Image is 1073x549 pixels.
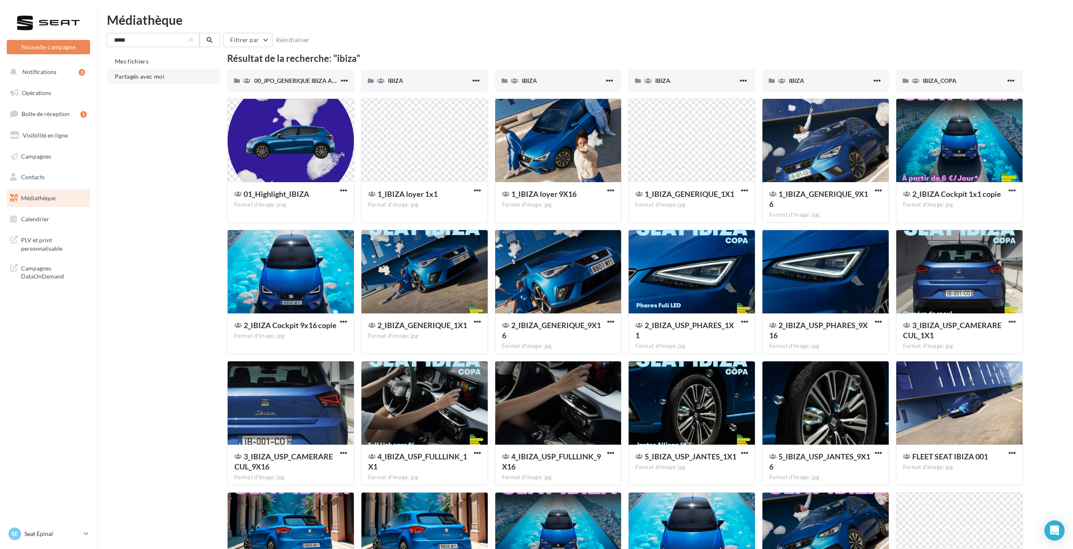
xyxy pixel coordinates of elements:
button: Nouvelle campagne [7,40,90,54]
span: Boîte de réception [21,110,69,117]
span: PLV et print personnalisable [21,234,87,252]
span: Médiathèque [21,194,56,202]
div: Open Intercom Messenger [1044,520,1065,541]
div: Format d'image: jpg [234,332,347,340]
div: Format d'image: jpg [635,464,748,471]
p: Seat Epinal [24,530,80,538]
div: Format d'image: jpg [502,342,615,350]
a: Médiathèque [5,189,92,207]
span: Contacts [21,173,45,180]
span: 1_IBIZA_GENERIQUE_9X16 [769,189,868,209]
span: 4_IBIZA_USP_FULLLINK_9X16 [502,452,601,471]
span: 2_IBIZA_USP_PHARES_1X1 [635,321,734,340]
button: Notifications 3 [5,63,88,81]
div: Format d'image: jpg [769,474,882,481]
span: Partagés avec moi [115,73,165,80]
div: Format d'image: jpg [234,474,347,481]
span: 2_IBIZA_GENERIQUE_1X1 [377,321,467,330]
span: 5_IBIZA_USP_JANTES_9X16 [769,452,870,471]
span: IBIZA [522,77,537,84]
div: Format d'image: jpg [903,342,1016,350]
div: Format d'image: jpg [635,201,748,209]
button: Réinitialiser [273,35,313,45]
div: Médiathèque [107,13,1063,26]
span: 2_IBIZA Cockpit 1x1 copie [912,189,1001,199]
span: 01_Highlight_IBIZA [244,189,309,199]
div: Format d'image: jpg [368,201,481,209]
div: Format d'image: jpg [903,201,1016,209]
span: IBIZA [388,77,403,84]
span: 1_IBIZA loyer 9X16 [511,189,576,199]
a: PLV et print personnalisable [5,231,92,256]
div: Format d'image: jpg [635,342,748,350]
a: Boîte de réception1 [5,105,92,123]
span: 1_IBIZA_GENERIQUE_1X1 [645,189,734,199]
a: Campagnes [5,148,92,165]
span: 3_IBIZA_USP_CAMERARECUL_9X16 [234,452,333,471]
div: Format d'image: jpg [368,474,481,481]
span: SE [11,530,18,538]
span: 1_IBIZA loyer 1x1 [377,189,438,199]
span: 3_IBIZA_USP_CAMERARECUL_1X1 [903,321,1001,340]
div: Format d'image: jpg [769,211,882,219]
span: Campagnes [21,152,51,159]
a: Contacts [5,168,92,186]
a: Opérations [5,84,92,102]
span: 5_IBIZA_USP_JANTES_1X1 [645,452,736,461]
div: 3 [79,69,85,76]
span: Mes fichiers [115,58,149,65]
span: 4_IBIZA_USP_FULLLINK_1X1 [368,452,467,471]
span: Calendrier [21,215,49,223]
span: Opérations [22,89,51,96]
div: Format d'image: png [234,201,347,209]
span: Notifications [22,68,56,75]
div: Format d'image: jpg [368,332,481,340]
span: FLEET SEAT IBIZA 001 [912,452,988,461]
span: 2_IBIZA_GENERIQUE_9X16 [502,321,601,340]
a: SE Seat Epinal [7,526,90,542]
span: IBIZA [789,77,804,84]
a: Visibilité en ligne [5,127,92,144]
div: 1 [80,111,87,118]
div: Format d'image: jpg [903,464,1016,471]
a: Campagnes DataOnDemand [5,259,92,284]
span: Campagnes DataOnDemand [21,263,87,281]
span: 00_JPO_GENERIQUE IBIZA ARONA [254,77,349,84]
div: Format d'image: jpg [502,201,615,209]
div: Format d'image: jpg [769,342,882,350]
span: Visibilité en ligne [23,132,68,139]
div: Résultat de la recherche: "ibiza" [227,54,1023,63]
button: Filtrer par [223,33,273,47]
span: 2_IBIZA Cockpit 9x16 copie [244,321,337,330]
span: IBIZA [655,77,670,84]
span: 2_IBIZA_USP_PHARES_9X16 [769,321,868,340]
a: Calendrier [5,210,92,228]
div: Format d'image: jpg [502,474,615,481]
span: IBIZA_COPA [923,77,956,84]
